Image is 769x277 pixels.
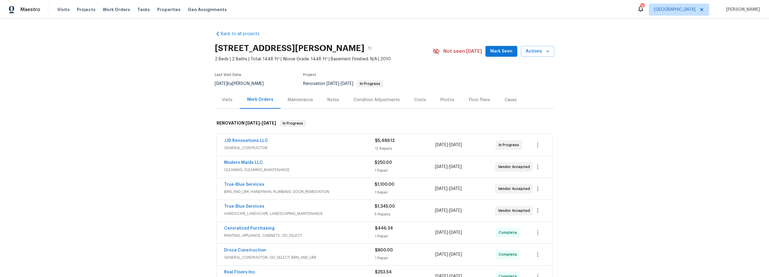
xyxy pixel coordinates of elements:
[526,48,549,55] span: Actions
[449,209,462,213] span: [DATE]
[288,97,313,103] div: Maintenance
[435,208,462,214] span: -
[224,204,264,209] a: True-Blue Services
[57,7,70,13] span: Visits
[222,97,233,103] div: Visits
[247,97,273,103] div: Work Orders
[215,82,227,86] span: [DATE]
[224,182,264,187] a: True-Blue Services
[245,121,276,125] span: -
[498,208,532,214] span: Vendor Accepted
[375,167,435,173] div: 1 Repair
[498,186,532,192] span: Vendor Accepted
[341,82,353,86] span: [DATE]
[449,252,462,257] span: [DATE]
[640,4,644,10] div: 3
[435,165,448,169] span: [DATE]
[375,161,392,165] span: $250.00
[435,209,448,213] span: [DATE]
[449,143,462,147] span: [DATE]
[224,270,256,274] a: Real Floors Inc.
[375,211,435,217] div: 5 Repairs
[103,7,130,13] span: Work Orders
[303,82,383,86] span: Renovation
[217,120,276,127] h6: RENOVATION
[485,46,517,57] button: Mark Seen
[327,82,353,86] span: -
[224,139,268,143] a: JJD Renovations LLC
[435,143,448,147] span: [DATE]
[490,48,512,55] span: Mark Seen
[505,97,517,103] div: Cases
[414,97,426,103] div: Costs
[435,251,462,257] span: -
[521,46,554,57] button: Actions
[435,142,462,148] span: -
[327,82,339,86] span: [DATE]
[375,139,395,143] span: $5,489.12
[499,251,519,257] span: Complete
[137,8,150,12] span: Tasks
[435,252,448,257] span: [DATE]
[215,73,241,77] span: Last Visit Date
[224,167,375,173] span: CLEANING, CLEANING_MAINTENANCE
[449,230,462,235] span: [DATE]
[245,121,260,125] span: [DATE]
[375,226,393,230] span: $446.34
[157,7,181,13] span: Properties
[224,248,266,252] a: Droza Construction
[188,7,227,13] span: Geo Assignments
[449,187,462,191] span: [DATE]
[499,142,521,148] span: In Progress
[375,189,435,195] div: 1 Repair
[375,182,394,187] span: $1,100.00
[449,165,462,169] span: [DATE]
[724,7,760,13] span: [PERSON_NAME]
[215,31,272,37] a: Back to all projects
[224,254,375,260] span: GENERAL_CONTRACTOR, OD_SELECT, BRN_AND_LRR
[224,233,375,239] span: PAINTING, APPLIANCE, CABINETS, OD_SELECT
[215,114,554,133] div: RENOVATION [DATE]-[DATE]In Progress
[499,230,519,236] span: Complete
[654,7,695,13] span: [GEOGRAPHIC_DATA]
[224,211,375,217] span: HARDSCAPE_LANDSCAPE, LANDSCAPING_MAINTENANCE
[224,161,263,165] a: Modern Maids LLC
[375,270,392,274] span: $253.54
[77,7,96,13] span: Projects
[364,43,375,54] button: Copy Address
[327,97,339,103] div: Notes
[440,97,454,103] div: Photos
[262,121,276,125] span: [DATE]
[303,73,316,77] span: Project
[469,97,490,103] div: Floor Plans
[435,230,462,236] span: -
[435,164,462,170] span: -
[215,56,433,62] span: 2 Beds | 2 Baths | Total: 1448 ft² | Above Grade: 1448 ft² | Basement Finished: N/A | 2010
[224,145,375,151] span: GENERAL_CONTRACTOR
[375,255,435,261] div: 1 Repair
[20,7,40,13] span: Maestro
[224,226,275,230] a: Centralized Purchasing
[435,187,448,191] span: [DATE]
[354,97,400,103] div: Condition Adjustments
[443,48,482,54] span: Not seen [DATE]
[375,146,435,152] div: 12 Repairs
[280,120,305,126] span: In Progress
[215,80,271,87] div: by [PERSON_NAME]
[215,45,364,51] h2: [STREET_ADDRESS][PERSON_NAME]
[375,248,393,252] span: $800.00
[375,204,395,209] span: $1,345.00
[224,189,375,195] span: BRN_AND_LRR, HANDYMAN, PLUMBING, ODOR_REMEDIATION
[435,230,448,235] span: [DATE]
[357,82,383,86] span: In Progress
[375,233,435,239] div: 1 Repair
[498,164,532,170] span: Vendor Accepted
[435,186,462,192] span: -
